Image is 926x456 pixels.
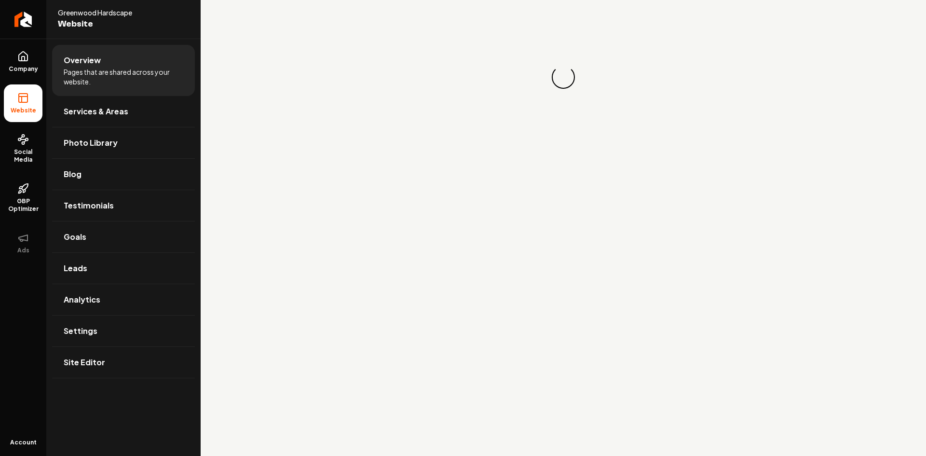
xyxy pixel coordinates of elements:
span: Company [5,65,42,73]
a: Site Editor [52,347,195,378]
a: Goals [52,221,195,252]
span: Blog [64,168,82,180]
a: Services & Areas [52,96,195,127]
span: Pages that are shared across your website. [64,67,183,86]
button: Ads [4,224,42,262]
span: Website [58,17,166,31]
a: GBP Optimizer [4,175,42,221]
span: Settings [64,325,97,337]
a: Leads [52,253,195,284]
a: Testimonials [52,190,195,221]
span: Leads [64,263,87,274]
span: Goals [64,231,86,243]
a: Blog [52,159,195,190]
div: Loading [547,61,579,93]
span: GBP Optimizer [4,197,42,213]
a: Settings [52,316,195,346]
span: Analytics [64,294,100,305]
a: Company [4,43,42,81]
a: Photo Library [52,127,195,158]
span: Site Editor [64,357,105,368]
span: Photo Library [64,137,118,149]
span: Account [10,439,37,446]
span: Testimonials [64,200,114,211]
a: Analytics [52,284,195,315]
span: Website [7,107,40,114]
span: Overview [64,55,101,66]
span: Social Media [4,148,42,164]
span: Services & Areas [64,106,128,117]
span: Greenwood Hardscape [58,8,166,17]
span: Ads [14,247,33,254]
a: Social Media [4,126,42,171]
img: Rebolt Logo [14,12,32,27]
